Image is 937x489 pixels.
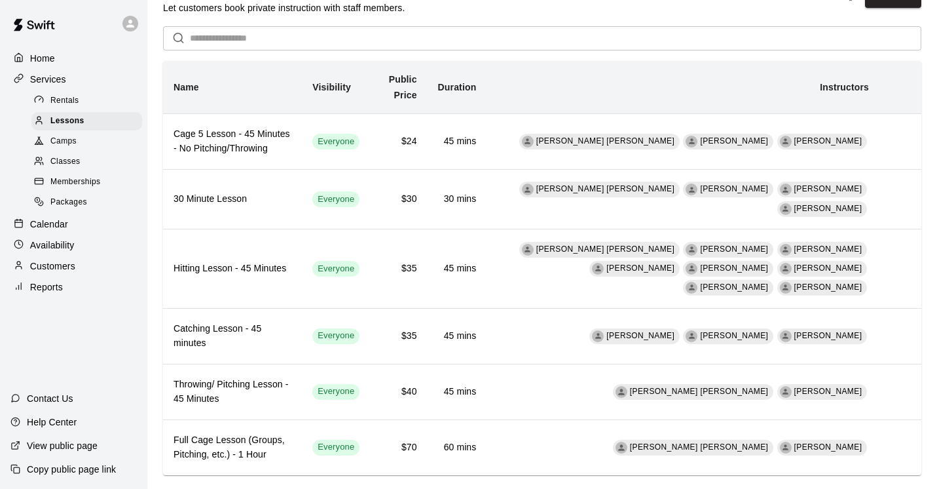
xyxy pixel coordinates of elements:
a: Reports [10,277,137,297]
span: [PERSON_NAME] [700,264,768,273]
span: [PERSON_NAME] [794,331,862,340]
p: Calendar [30,218,68,231]
span: [PERSON_NAME] [606,264,674,273]
div: This service is visible to all of your customers [312,261,359,277]
p: Copy public page link [27,463,116,476]
a: Calendar [10,214,137,234]
span: Packages [50,196,87,209]
a: Customers [10,256,137,276]
div: This service is visible to all of your customers [312,440,359,456]
p: Reports [30,281,63,294]
h6: $35 [380,329,416,343]
span: Everyone [312,263,359,275]
b: Public Price [389,74,417,100]
span: [PERSON_NAME] [PERSON_NAME] [630,387,769,396]
span: Everyone [312,330,359,342]
span: Memberships [50,176,100,189]
h6: 30 mins [438,192,477,206]
a: Availability [10,235,137,255]
span: [PERSON_NAME] [794,387,862,396]
div: Billy Jack Ryan [522,244,534,256]
span: Everyone [312,385,359,398]
div: Classes [31,153,142,171]
a: Rentals [31,90,147,111]
b: Instructors [820,82,869,92]
h6: $70 [380,440,416,455]
p: View public page [27,439,98,452]
h6: 45 mins [438,134,477,149]
p: Home [30,52,55,65]
div: Camps [31,132,142,151]
div: Mackie Skall [686,330,697,342]
h6: 45 mins [438,329,477,343]
span: [PERSON_NAME] [700,184,768,193]
span: Camps [50,135,77,148]
h6: $40 [380,385,416,399]
b: Visibility [312,82,351,92]
div: This service is visible to all of your customers [312,134,359,149]
div: Matt Mendy [686,263,697,275]
span: [PERSON_NAME] [700,331,768,340]
h6: 45 mins [438,385,477,399]
h6: $30 [380,192,416,206]
h6: Full Cage Lesson (Groups, Pitching, etc.) - 1 Hour [174,433,291,462]
div: This service is visible to all of your customers [312,191,359,207]
div: Billy Jack Ryan [615,386,627,398]
span: [PERSON_NAME] [794,264,862,273]
div: Luke Zlatunich [780,136,792,147]
span: [PERSON_NAME] [PERSON_NAME] [536,136,675,146]
h6: $35 [380,262,416,276]
span: Everyone [312,441,359,454]
span: Rentals [50,94,79,108]
b: Name [174,82,199,92]
span: [PERSON_NAME] [606,331,674,340]
h6: 45 mins [438,262,477,276]
h6: Hitting Lesson - 45 Minutes [174,262,291,276]
a: Services [10,69,137,89]
h6: 60 mins [438,440,477,455]
div: Sterling Perry [780,184,792,195]
span: Lessons [50,115,84,128]
span: Everyone [312,193,359,206]
span: [PERSON_NAME] [794,184,862,193]
span: [PERSON_NAME] [PERSON_NAME] [536,184,675,193]
span: [PERSON_NAME] [700,283,768,292]
h6: 30 Minute Lesson [174,192,291,206]
div: Billy Jack Ryan [522,136,534,147]
a: Packages [31,193,147,213]
div: Rafael Betances [686,184,697,195]
div: Memberships [31,173,142,191]
span: [PERSON_NAME] [700,136,768,146]
p: Services [30,73,66,86]
span: [PERSON_NAME] [794,442,862,452]
div: Sterling Perry [592,330,604,342]
div: Home [10,49,137,68]
div: Lessons [31,112,142,130]
span: [PERSON_NAME] [PERSON_NAME] [536,244,675,254]
p: Let customers book private instruction with staff members. [163,1,405,14]
div: Sterling Perry [780,244,792,256]
a: Classes [31,152,147,172]
div: Mackie Skall [592,263,604,275]
div: Rafael Betances [686,244,697,256]
table: simple table [163,61,921,475]
p: Customers [30,260,75,273]
p: Contact Us [27,392,73,405]
div: Packages [31,193,142,212]
p: Help Center [27,416,77,429]
h6: Cage 5 Lesson - 45 Minutes - No Pitching/Throwing [174,127,291,156]
span: [PERSON_NAME] [700,244,768,254]
a: Camps [31,132,147,152]
div: Luke Zlatunich [780,330,792,342]
span: Classes [50,155,80,168]
div: Patrick Hodges [780,203,792,215]
b: Duration [438,82,477,92]
div: Jesse Gassman [780,386,792,398]
div: Luke Zlatunich [686,282,697,294]
span: [PERSON_NAME] [PERSON_NAME] [630,442,769,452]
